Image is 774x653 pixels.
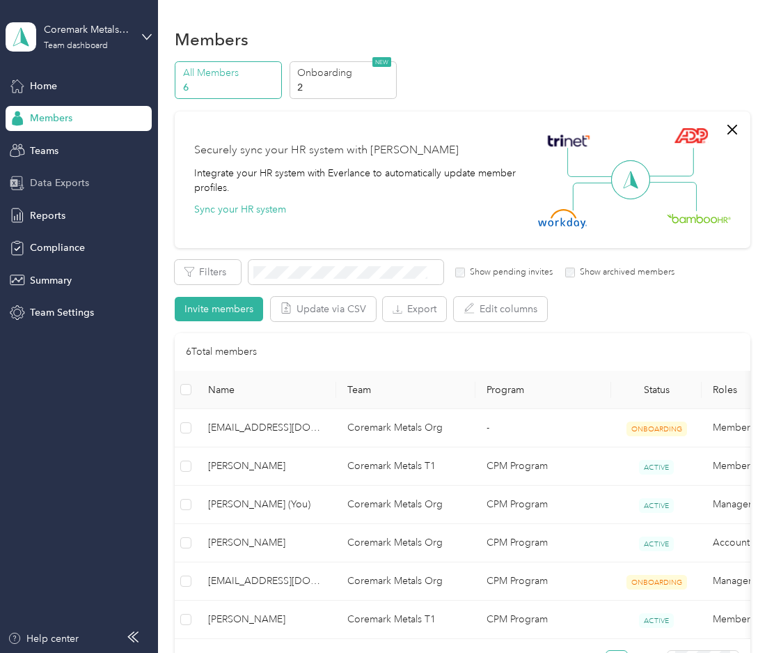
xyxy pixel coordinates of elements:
[271,297,376,321] button: Update via CSV
[572,182,621,210] img: Line Left Down
[639,460,674,475] span: ACTIVE
[208,497,325,512] span: [PERSON_NAME] (You)
[626,575,687,590] span: ONBOARDING
[175,297,263,321] button: Invite members
[30,208,65,223] span: Reports
[30,111,72,125] span: Members
[336,486,475,524] td: Coremark Metals Org
[645,148,694,177] img: Line Right Up
[208,420,325,436] span: [EMAIL_ADDRESS][DOMAIN_NAME]
[575,266,674,279] label: Show archived members
[465,266,553,279] label: Show pending invites
[297,80,392,95] p: 2
[44,42,108,50] div: Team dashboard
[475,486,611,524] td: CPM Program
[544,131,593,151] img: Trinet
[175,32,248,47] h1: Members
[372,57,391,67] span: NEW
[194,166,543,195] div: Integrate your HR system with Everlance to automatically update member profiles.
[30,176,89,190] span: Data Exports
[475,562,611,601] td: CPM Program
[197,524,336,562] td: Eric Sheveland
[197,562,336,601] td: ap@coremarkmetals.com
[674,128,708,144] img: ADP
[175,260,241,284] button: Filters
[208,574,325,589] span: [EMAIL_ADDRESS][DOMAIN_NAME]
[383,297,446,321] button: Export
[197,447,336,486] td: Blake Millington
[30,305,94,320] span: Team Settings
[567,148,616,178] img: Line Left Up
[336,371,475,409] th: Team
[197,601,336,639] td: Jason Beavers
[8,631,79,646] button: Help center
[197,371,336,409] th: Name
[611,371,702,409] th: Status
[475,409,611,447] td: -
[30,144,58,158] span: Teams
[44,22,131,37] div: Coremark Metals Org
[194,142,459,159] div: Securely sync your HR system with [PERSON_NAME]
[336,524,475,562] td: Coremark Metals Org
[626,422,687,436] span: ONBOARDING
[208,459,325,474] span: [PERSON_NAME]
[696,575,774,653] iframe: Everlance-gr Chat Button Frame
[639,613,674,628] span: ACTIVE
[336,409,475,447] td: Coremark Metals Org
[194,202,286,217] button: Sync your HR system
[186,344,257,360] p: 6 Total members
[639,498,674,513] span: ACTIVE
[611,562,702,601] td: ONBOARDING
[639,537,674,551] span: ACTIVE
[208,384,325,396] span: Name
[475,447,611,486] td: CPM Program
[336,562,475,601] td: Coremark Metals Org
[30,273,72,288] span: Summary
[667,213,731,223] img: BambooHR
[30,79,57,93] span: Home
[208,535,325,551] span: [PERSON_NAME]
[475,524,611,562] td: CPM Program
[183,80,278,95] p: 6
[336,601,475,639] td: Coremark Metals T1
[30,240,85,255] span: Compliance
[475,371,611,409] th: Program
[297,66,392,80] p: Onboarding
[208,612,325,627] span: [PERSON_NAME]
[197,486,336,524] td: Angela Lien (You)
[336,447,475,486] td: Coremark Metals T1
[197,409,336,447] td: jbeavers@coremarkmetals.com
[648,182,697,212] img: Line Right Down
[538,209,587,229] img: Workday
[183,66,278,80] p: All Members
[611,409,702,447] td: ONBOARDING
[454,297,547,321] button: Edit columns
[475,601,611,639] td: CPM Program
